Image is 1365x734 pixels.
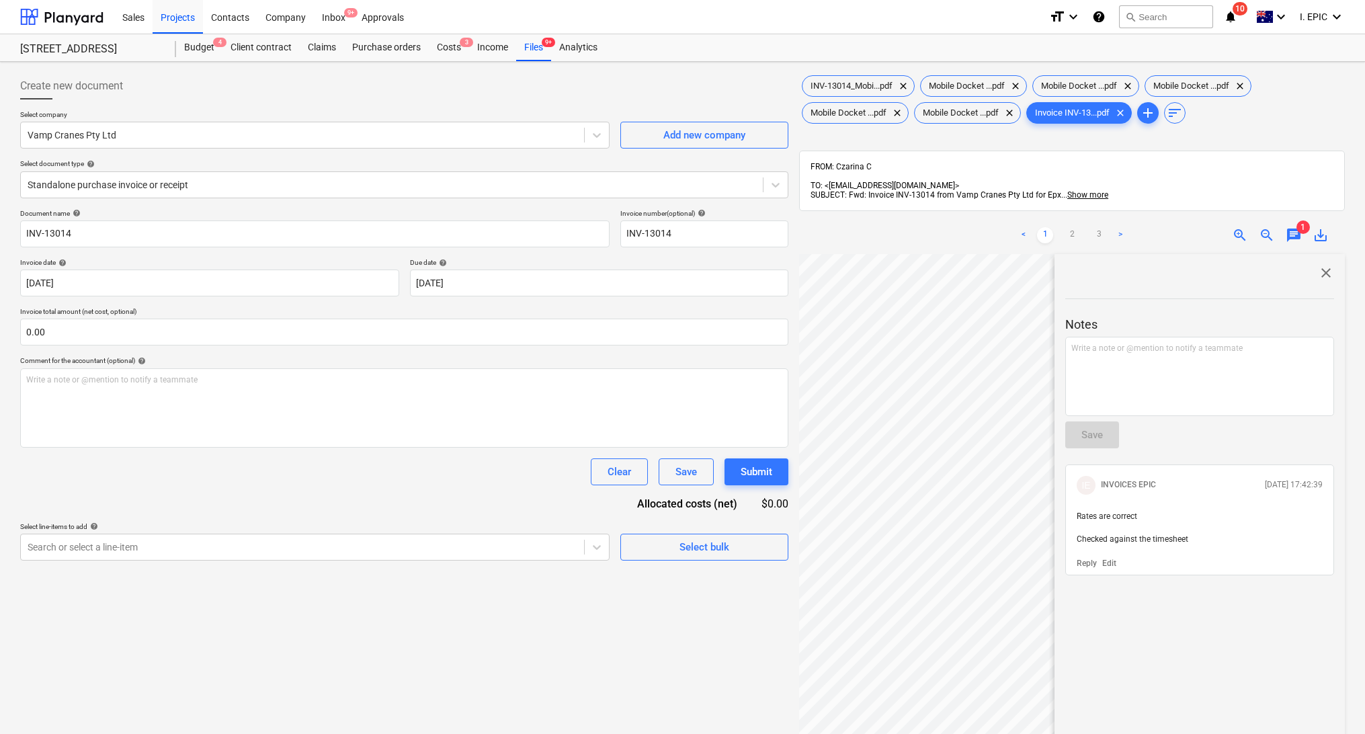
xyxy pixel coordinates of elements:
p: Invoice total amount (net cost, optional) [20,307,788,319]
div: [STREET_ADDRESS] [20,42,160,56]
i: keyboard_arrow_down [1065,9,1081,25]
span: I. EPIC [1300,11,1327,22]
span: clear [1001,105,1018,121]
a: Income [469,34,516,61]
div: Budget [176,34,222,61]
div: Comment for the accountant (optional) [20,356,788,365]
div: Mobile Docket ...pdf [914,102,1021,124]
button: Clear [591,458,648,485]
div: Clear [608,463,631,481]
div: Add new company [663,126,745,144]
input: Document name [20,220,610,247]
input: Invoice date not specified [20,270,399,296]
span: ... [1061,190,1108,200]
div: Invoice number (optional) [620,209,788,218]
div: Save [675,463,697,481]
a: Previous page [1016,227,1032,243]
span: clear [1120,78,1136,94]
div: Mobile Docket ...pdf [920,75,1027,97]
a: Page 1 is your current page [1037,227,1053,243]
button: Submit [725,458,788,485]
span: Mobile Docket ...pdf [921,81,1013,91]
a: Next page [1112,227,1128,243]
span: help [56,259,67,267]
span: sort [1167,105,1183,121]
div: Invoice date [20,258,399,267]
i: notifications [1224,9,1237,25]
input: Due date not specified [410,270,789,296]
div: INV-13014_Mobi...pdf [802,75,915,97]
span: Mobile Docket ...pdf [802,108,895,118]
input: Invoice total amount (net cost, optional) [20,319,788,345]
p: Notes [1065,317,1334,333]
p: [DATE] 17:42:39 [1265,479,1323,491]
div: Files [516,34,551,61]
a: Page 3 [1091,227,1107,243]
span: Show more [1067,190,1108,200]
div: INVOICES EPIC [1077,476,1095,495]
span: Mobile Docket ...pdf [1033,81,1125,91]
span: 3 [460,38,473,47]
span: close [1318,265,1334,281]
div: Mobile Docket ...pdf [1032,75,1139,97]
a: Purchase orders [344,34,429,61]
div: Mobile Docket ...pdf [1145,75,1251,97]
a: Budget4 [176,34,222,61]
span: Create new document [20,78,123,94]
span: FROM: Czarina C [811,162,872,171]
span: Mobile Docket ...pdf [915,108,1007,118]
div: Select line-items to add [20,522,610,531]
span: zoom_out [1259,227,1275,243]
div: $0.00 [759,496,788,512]
div: Select document type [20,159,788,168]
span: search [1125,11,1136,22]
p: INVOICES EPIC [1101,479,1156,491]
button: Reply [1077,558,1097,569]
button: Edit [1102,558,1116,569]
span: Mobile Docket ...pdf [1145,81,1237,91]
div: Costs [429,34,469,61]
i: Knowledge base [1092,9,1106,25]
span: 9+ [344,8,358,17]
span: clear [1112,105,1128,121]
span: clear [895,78,911,94]
span: INV-13014_Mobi...pdf [802,81,901,91]
a: Analytics [551,34,606,61]
span: help [135,357,146,365]
button: Select bulk [620,534,788,561]
span: help [436,259,447,267]
span: clear [889,105,905,121]
span: TO: <[EMAIL_ADDRESS][DOMAIN_NAME]> [811,181,959,190]
a: Page 2 [1064,227,1080,243]
a: Costs3 [429,34,469,61]
span: clear [1232,78,1248,94]
button: Add new company [620,122,788,149]
a: Client contract [222,34,300,61]
span: help [84,160,95,168]
span: 10 [1233,2,1247,15]
div: Mobile Docket ...pdf [802,102,909,124]
span: save_alt [1313,227,1329,243]
i: format_size [1049,9,1065,25]
span: Rates are correct Checked against the timesheet [1077,512,1188,544]
a: Files9+ [516,34,551,61]
i: keyboard_arrow_down [1329,9,1345,25]
span: zoom_in [1232,227,1248,243]
span: 1 [1296,220,1310,234]
span: Invoice INV-13...pdf [1027,108,1118,118]
i: keyboard_arrow_down [1273,9,1289,25]
a: Claims [300,34,344,61]
span: 9+ [542,38,555,47]
div: Submit [741,463,772,481]
span: 4 [213,38,226,47]
input: Invoice number [620,220,788,247]
span: chat [1286,227,1302,243]
span: help [70,209,81,217]
div: Select bulk [679,538,729,556]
